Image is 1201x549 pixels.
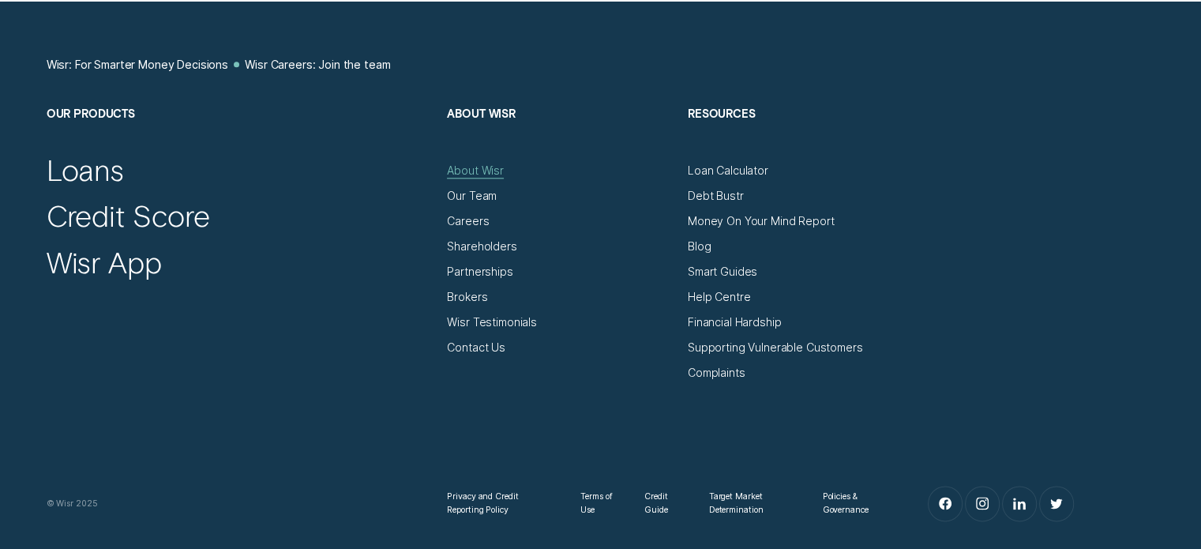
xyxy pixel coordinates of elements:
a: Help Centre [688,290,750,304]
div: © Wisr 2025 [39,497,441,511]
a: Partnerships [447,265,512,279]
a: Debt Bustr [688,189,744,203]
a: Wisr App [47,244,162,280]
a: Brokers [447,290,487,304]
a: Blog [688,239,711,254]
a: Wisr Careers: Join the team [245,58,390,72]
h2: About Wisr [447,107,674,164]
a: About Wisr [447,164,504,178]
a: Privacy and Credit Reporting Policy [447,490,555,518]
a: LinkedIn [1003,487,1037,521]
a: Target Market Determination [709,490,798,518]
a: Careers [447,214,489,228]
a: Loan Calculator [688,164,768,178]
a: Terms of Use [580,490,619,518]
a: Supporting Vulnerable Customers [688,340,863,355]
a: Facebook [929,487,963,521]
a: Contact Us [447,340,505,355]
a: Shareholders [447,239,516,254]
a: Loans [47,152,125,188]
a: Twitter [1040,487,1074,521]
a: Wisr Testimonials [447,315,537,329]
a: Money On Your Mind Report [688,214,834,228]
a: Financial Hardship [688,315,781,329]
a: Instagram [966,487,1000,521]
a: Policies & Governance [823,490,889,518]
h2: Our Products [47,107,433,164]
h2: Resources [688,107,914,164]
a: Credit Score [47,197,210,234]
a: Our Team [447,189,497,203]
a: Smart Guides [688,265,757,279]
a: Wisr: For Smarter Money Decisions [47,58,228,72]
a: Credit Guide [644,490,684,518]
a: Complaints [688,366,745,380]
